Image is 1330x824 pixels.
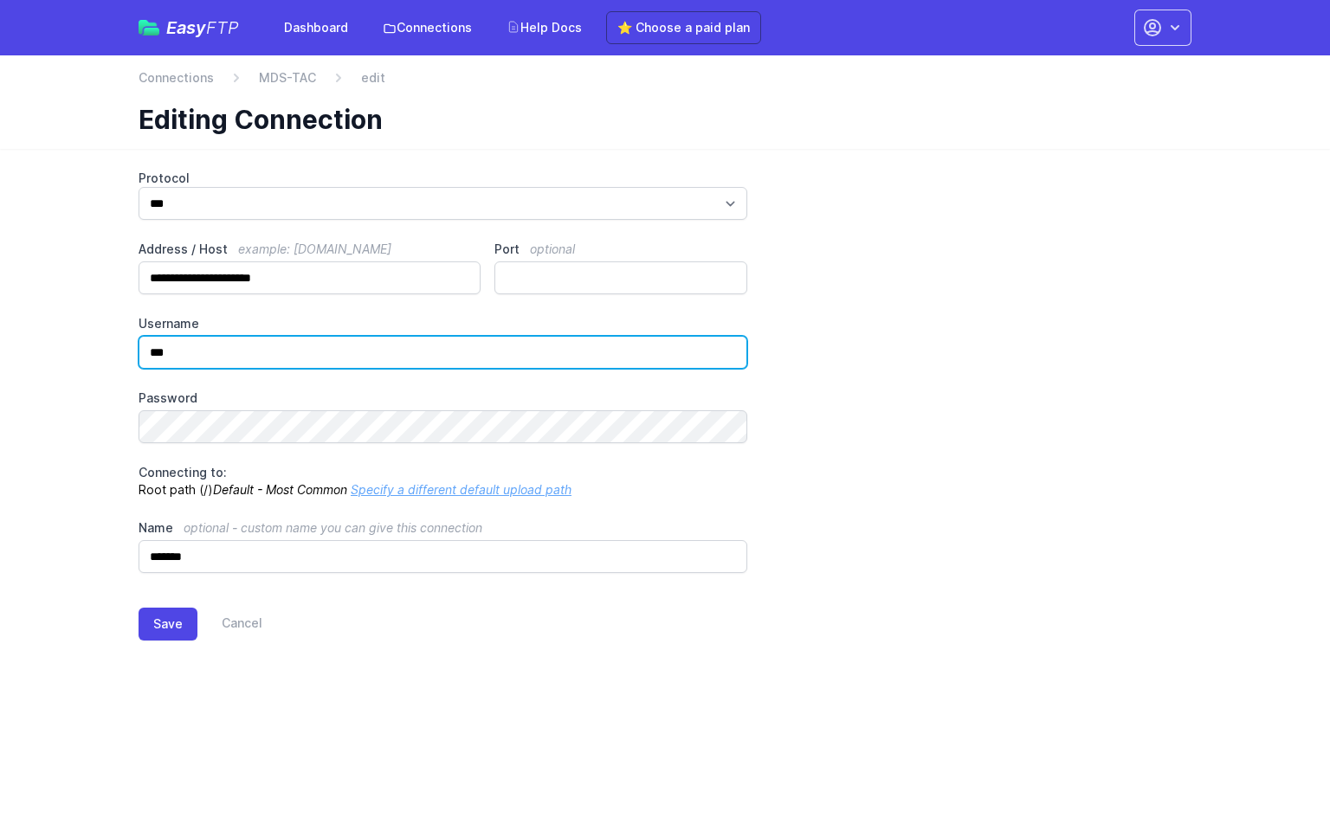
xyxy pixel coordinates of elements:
[1243,737,1309,803] iframe: Drift Widget Chat Controller
[496,12,592,43] a: Help Docs
[213,482,347,497] i: Default - Most Common
[361,69,385,87] span: edit
[139,464,747,499] p: Root path (/)
[166,19,239,36] span: Easy
[139,19,239,36] a: EasyFTP
[139,69,214,87] a: Connections
[206,17,239,38] span: FTP
[139,20,159,35] img: easyftp_logo.png
[139,465,227,480] span: Connecting to:
[259,69,316,87] a: MDS-TAC
[238,241,391,256] span: example: [DOMAIN_NAME]
[351,482,571,497] a: Specify a different default upload path
[530,241,575,256] span: optional
[372,12,482,43] a: Connections
[139,519,747,537] label: Name
[139,389,747,407] label: Password
[197,608,262,641] a: Cancel
[184,520,482,535] span: optional - custom name you can give this connection
[139,170,747,187] label: Protocol
[139,69,1191,97] nav: Breadcrumb
[274,12,358,43] a: Dashboard
[139,241,481,258] label: Address / Host
[139,315,747,332] label: Username
[606,11,761,44] a: ⭐ Choose a paid plan
[494,241,747,258] label: Port
[139,104,1178,135] h1: Editing Connection
[139,608,197,641] button: Save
